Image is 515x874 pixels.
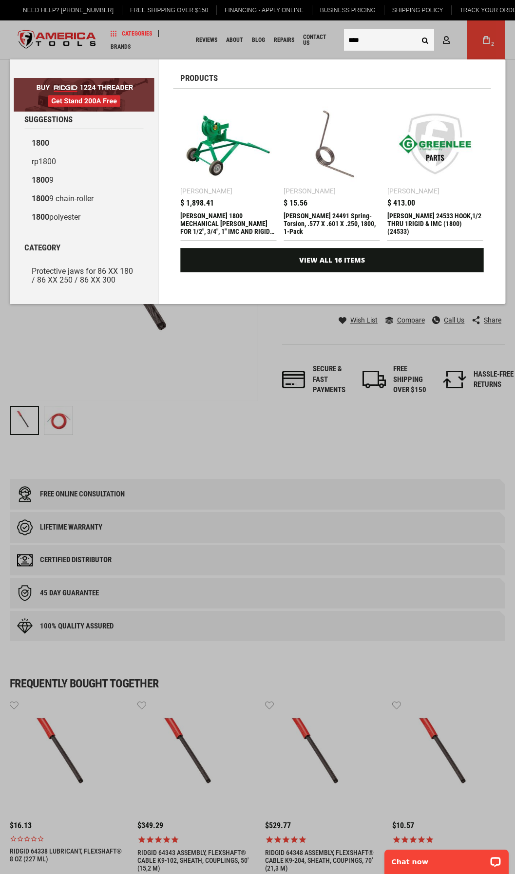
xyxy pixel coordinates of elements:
[284,96,380,240] a: Greenlee 24491 Spring-Torsion, .577 X .601 X .250, 1800, 1-Pack [PERSON_NAME] $ 15.56 [PERSON_NAM...
[14,78,154,85] a: BOGO: Buy RIDGID® 1224 Threader, Get Stand 200A Free!
[32,212,49,222] b: 1800
[24,190,143,208] a: 18009 chain-roller
[24,134,143,152] a: 1800
[24,115,73,124] span: Suggestions
[288,101,375,187] img: Greenlee 24491 Spring-Torsion, .577 X .601 X .250, 1800, 1-Pack
[416,31,434,49] button: Search
[185,101,271,187] img: GREENLEE 1800 MECHANICAL BENDER FOR 1/2
[284,199,307,207] span: $ 15.56
[387,212,483,235] div: Greenlee 24533 HOOK,1/2 THRU 1RIGID & IMC (1800) (24533)
[106,27,156,40] a: Categories
[387,188,439,194] div: [PERSON_NAME]
[32,138,49,148] b: 1800
[180,74,218,82] span: Products
[111,30,152,37] span: Categories
[284,212,380,235] div: Greenlee 24491 Spring-Torsion, .577 X .601 X .250, 1800, 1-Pack
[32,175,49,185] b: 1800
[284,188,336,194] div: [PERSON_NAME]
[24,208,143,227] a: 1800polyester
[378,843,515,874] iframe: LiveChat chat widget
[392,101,478,187] img: Greenlee 24533 HOOK,1/2 THRU 1RIGID & IMC (1800) (24533)
[180,199,214,207] span: $ 1,898.41
[180,248,483,272] a: View All 16 Items
[387,96,483,240] a: Greenlee 24533 HOOK,1/2 THRU 1RIGID & IMC (1800) (24533) [PERSON_NAME] $ 413.00 [PERSON_NAME] 245...
[32,194,49,203] b: 1800
[24,262,143,289] a: Protective jaws for 86 XX 180 / 86 XX 250 / 86 XX 300
[180,212,276,235] div: GREENLEE 1800 MECHANICAL BENDER FOR 1/2
[387,199,415,207] span: $ 413.00
[180,188,232,194] div: [PERSON_NAME]
[14,78,154,112] img: BOGO: Buy RIDGID® 1224 Threader, Get Stand 200A Free!
[24,152,143,171] a: rp1800
[24,171,143,190] a: 18009
[180,96,276,240] a: GREENLEE 1800 MECHANICAL BENDER FOR 1/2 [PERSON_NAME] $ 1,898.41 [PERSON_NAME] 1800 MECHANICAL [P...
[24,244,60,252] span: Category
